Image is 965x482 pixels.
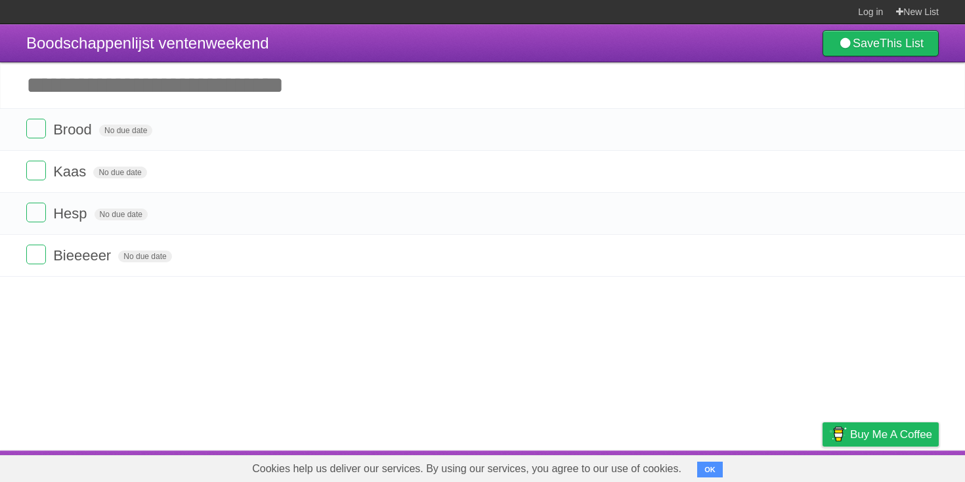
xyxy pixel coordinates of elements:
[99,125,152,136] span: No due date
[856,454,939,479] a: Suggest a feature
[53,163,89,180] span: Kaas
[53,121,95,138] span: Brood
[823,30,939,56] a: SaveThis List
[761,454,790,479] a: Terms
[829,423,847,445] img: Buy me a coffee
[697,462,723,477] button: OK
[26,34,269,52] span: Boodschappenlijst ventenweekend
[691,454,744,479] a: Developers
[26,245,46,264] label: Done
[53,205,90,222] span: Hesp
[95,209,148,220] span: No due date
[648,454,675,479] a: About
[239,456,695,482] span: Cookies help us deliver our services. By using our services, you agree to our use of cookies.
[93,167,146,178] span: No due date
[26,203,46,222] label: Done
[26,161,46,180] label: Done
[118,251,171,262] span: No due date
[850,423,932,446] span: Buy me a coffee
[53,247,114,264] span: Bieeeeer
[26,119,46,138] label: Done
[805,454,840,479] a: Privacy
[880,37,924,50] b: This List
[823,422,939,447] a: Buy me a coffee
